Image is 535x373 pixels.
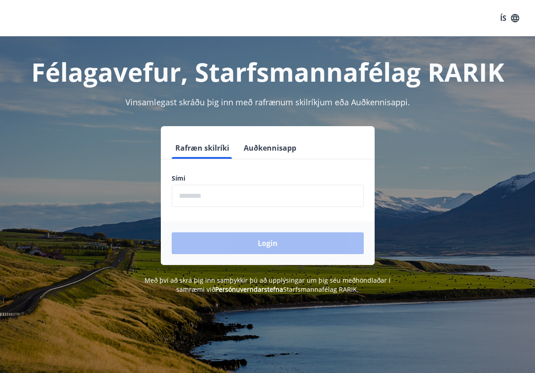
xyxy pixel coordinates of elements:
[125,97,410,108] span: Vinsamlegast skráðu þig inn með rafrænum skilríkjum eða Auðkennisappi.
[145,276,390,294] span: Með því að skrá þig inn samþykkir þú að upplýsingar um þig séu meðhöndlaðar í samræmi við Starfsm...
[240,137,300,159] button: Auðkennisapp
[215,285,283,294] a: Persónuverndarstefna
[11,54,524,89] h1: Félagavefur, Starfsmannafélag RARIK
[495,10,524,26] button: ÍS
[172,137,233,159] button: Rafræn skilríki
[172,174,364,183] label: Sími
